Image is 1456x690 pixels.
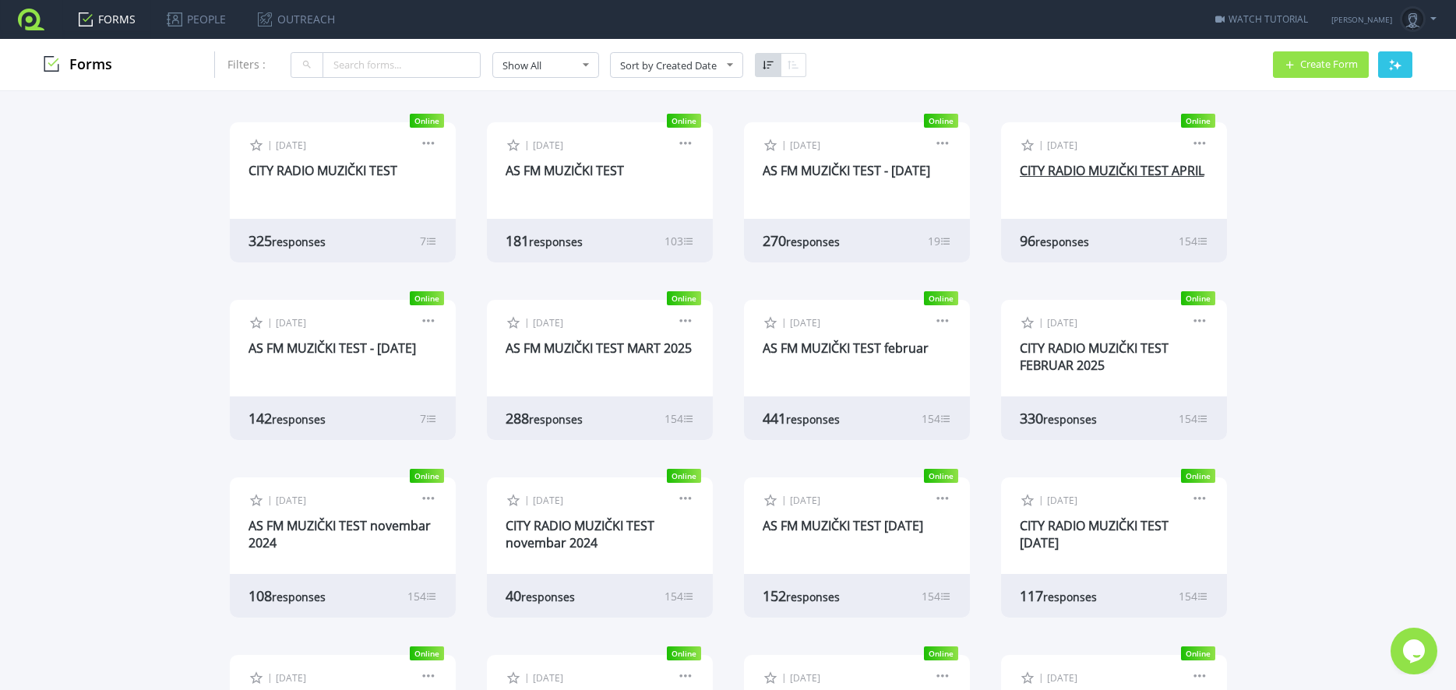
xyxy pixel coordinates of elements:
[533,316,563,329] span: [DATE]
[1038,315,1044,329] span: |
[272,590,326,604] span: responses
[249,517,431,551] a: AS FM MUZIČKI TEST novembar 2024
[1038,671,1044,684] span: |
[786,234,840,249] span: responses
[924,114,958,128] span: Online
[276,139,306,152] span: [DATE]
[786,590,840,604] span: responses
[524,315,530,329] span: |
[1181,646,1215,660] span: Online
[506,586,621,605] div: 40
[1020,231,1135,250] div: 96
[1020,409,1135,428] div: 330
[410,646,444,660] span: Online
[1043,590,1097,604] span: responses
[786,412,840,427] span: responses
[1020,517,1169,551] a: CITY RADIO MUZIČKI TEST [DATE]
[267,315,273,329] span: |
[665,589,694,604] div: 154
[529,412,583,427] span: responses
[506,340,692,357] a: AS FM MUZIČKI TEST MART 2025
[506,162,624,179] a: AS FM MUZIČKI TEST
[1043,412,1097,427] span: responses
[667,469,701,483] span: Online
[922,589,951,604] div: 154
[533,671,563,685] span: [DATE]
[790,494,820,507] span: [DATE]
[410,114,444,128] span: Online
[272,234,326,249] span: responses
[533,139,563,152] span: [DATE]
[1038,493,1044,506] span: |
[922,411,951,426] div: 154
[1020,586,1135,605] div: 117
[763,586,878,605] div: 152
[763,340,929,357] a: AS FM MUZIČKI TEST februar
[533,494,563,507] span: [DATE]
[249,231,364,250] div: 325
[521,590,575,604] span: responses
[272,412,326,427] span: responses
[524,138,530,151] span: |
[1047,494,1077,507] span: [DATE]
[1020,162,1204,179] a: CITY RADIO MUZIČKI TEST APRIL
[267,493,273,506] span: |
[924,469,958,483] span: Online
[249,409,364,428] div: 142
[1038,138,1044,151] span: |
[1391,628,1440,674] iframe: chat widget
[665,411,694,426] div: 154
[1047,671,1077,685] span: [DATE]
[227,57,266,72] span: Filters :
[407,589,437,604] div: 154
[667,114,701,128] span: Online
[249,340,416,357] a: AS FM MUZIČKI TEST - [DATE]
[524,671,530,684] span: |
[1300,59,1358,69] span: Create Form
[781,493,787,506] span: |
[763,409,878,428] div: 441
[781,315,787,329] span: |
[781,138,787,151] span: |
[1047,139,1077,152] span: [DATE]
[924,646,958,660] span: Online
[1047,316,1077,329] span: [DATE]
[420,411,437,426] div: 7
[524,493,530,506] span: |
[1179,234,1208,248] div: 154
[249,162,397,179] a: CITY RADIO MUZIČKI TEST
[928,234,951,248] div: 19
[529,234,583,249] span: responses
[506,517,654,551] a: CITY RADIO MUZIČKI TEST novembar 2024
[267,138,273,151] span: |
[323,52,481,78] input: Search forms...
[276,671,306,685] span: [DATE]
[506,231,621,250] div: 181
[249,586,364,605] div: 108
[276,494,306,507] span: [DATE]
[1035,234,1089,249] span: responses
[1179,589,1208,604] div: 154
[1273,51,1369,78] button: Create Form
[1181,291,1215,305] span: Online
[763,517,923,534] a: AS FM MUZIČKI TEST [DATE]
[763,162,930,179] a: AS FM MUZIČKI TEST - [DATE]
[665,234,694,248] div: 103
[1020,340,1169,374] a: CITY RADIO MUZIČKI TEST FEBRUAR 2025
[1378,51,1412,78] button: AI Generate
[276,316,306,329] span: [DATE]
[420,234,437,248] div: 7
[781,671,787,684] span: |
[410,469,444,483] span: Online
[506,409,621,428] div: 288
[667,646,701,660] span: Online
[924,291,958,305] span: Online
[790,671,820,685] span: [DATE]
[790,139,820,152] span: [DATE]
[410,291,444,305] span: Online
[790,316,820,329] span: [DATE]
[763,231,878,250] div: 270
[1181,469,1215,483] span: Online
[1181,114,1215,128] span: Online
[1215,12,1308,26] a: WATCH TUTORIAL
